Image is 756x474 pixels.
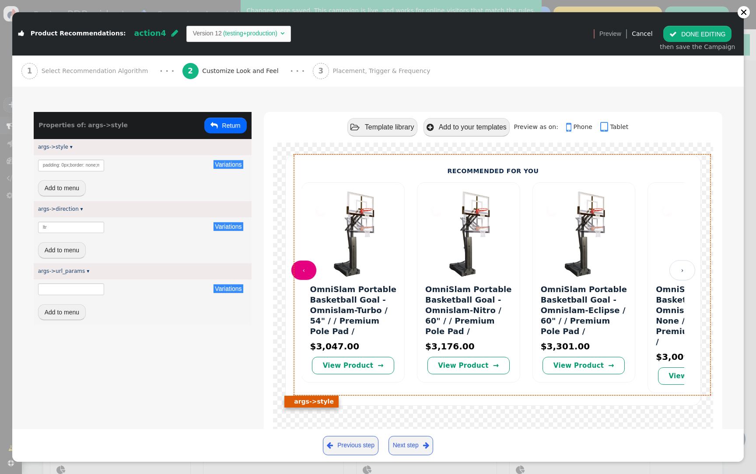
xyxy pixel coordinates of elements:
td: Version 12 [193,29,222,38]
a: args->url_params ▾ [38,268,90,274]
span: $3,047.00 [310,341,359,352]
span: Select Recommendation Algorithm [42,66,152,76]
a: Previous step [323,436,379,455]
img: OmniSlam Portable Basketball Goal - Omnislam-Eclipse / 60" / / Premium Pole Pad / [541,191,627,277]
a: View Product [658,367,740,385]
a: Cancel [632,30,652,37]
font: OmniSlam Portable Basketball Goal - Omnislam-Eclipse / None / None / Premium Pole Pad / [656,285,742,346]
a: 1 Select Recommendation Algorithm · · · [21,56,182,87]
button: Variations [213,160,243,169]
span: $3,009.00 [656,352,705,362]
span:  [566,121,573,133]
span:  [600,121,610,133]
a: View Product→ [542,357,625,374]
span:  [210,122,218,129]
a: Preview [599,26,621,42]
a: 3 Placement, Trigger & Frequency [313,56,450,87]
span:  [427,123,434,132]
span: $3,176.00 [425,341,475,352]
button: Add to menu [38,304,86,320]
span: args->style [289,398,334,405]
b: Properties of: [38,122,86,129]
font: View Product [553,362,604,369]
a: OmniSlam Portable Basketball Goal - Omnislam-Turbo / 54" / / Premium Pole Pad / [310,284,396,337]
span:  [327,440,333,451]
img: OmniSlam Portable Basketball Goal - Omnislam-Turbo / 54" / / Premium Pole Pad / [310,191,396,277]
button: Add to your templates [423,118,510,136]
b: 1 [27,66,32,75]
div: · · · [160,65,174,77]
b: args->style [88,122,128,129]
a: OmniSlam Portable Basketball Goal - Omnislam-Eclipse / None / None / Premium Pole Pad / [656,284,742,347]
span:  [669,31,677,38]
font: OmniSlam Portable Basketball Goal - Omnislam-Nitro / 60" / / Premium Pole Pad / [425,285,512,336]
span: action4 [134,29,166,38]
b: 3 [318,66,324,75]
span:  [171,29,178,37]
a: OmniSlam Portable Basketball Goal - Omnislam-Nitro / 60" / / Premium Pole Pad / [425,284,512,337]
a: Previous [291,260,317,280]
button: Add to menu [38,180,86,196]
span: → [378,362,384,369]
a: 2 Customize Look and Feel · · · [182,56,313,87]
font: View Product [438,362,489,369]
span: → [493,362,499,369]
a: args->direction ▾ [38,206,83,212]
div: then save the Campaign [660,42,735,52]
span: Placement, Trigger & Frequency [332,66,434,76]
button: Template library [347,118,417,136]
img: OmniSlam Portable Basketball Goal - Omnislam-Nitro / 60" / / Premium Pole Pad / [425,191,512,277]
a: Phone [566,123,598,130]
a: Next step [388,436,433,455]
a: Next [669,260,695,280]
span:  [423,440,429,451]
font: OmniSlam Portable Basketball Goal - Omnislam-Eclipse / 60" / / Premium Pole Pad / [541,285,627,336]
button: Variations [213,222,243,231]
span: Preview as on: [514,123,564,130]
span: $3,301.00 [541,341,590,352]
img: OmniSlam Portable Basketball Goal - Omnislam-Eclipse / None / None / Premium Pole Pad / [656,191,742,277]
font: OmniSlam Portable Basketball Goal - Omnislam-Turbo / 54" / / Premium Pole Pad / [310,285,396,336]
span:  [18,31,24,37]
div: · · · [290,65,304,77]
button: DONE EDITING [663,26,731,42]
span:  [280,30,284,36]
span: Preview [599,29,621,38]
a: View Product→ [427,357,510,374]
button: Add to menu [38,242,86,258]
div: RECOMMENDED FOR YOU [298,167,688,174]
span: Customize Look and Feel [202,66,282,76]
font: View Product [323,362,374,369]
a: OmniSlam Portable Basketball Goal - Omnislam-Eclipse / 60" / / Premium Pole Pad / [541,284,627,337]
font: View Product [668,372,719,380]
button: Return [204,118,247,133]
a: View Product→ [312,357,394,374]
td: (testing+production) [222,29,279,38]
b: 2 [188,66,193,75]
button: Variations [213,284,243,293]
span: → [608,362,614,369]
span:  [350,123,360,132]
span: Product Recommendations: [31,30,126,37]
a: args->style ▾ [38,144,73,150]
a: Tablet [600,123,628,130]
